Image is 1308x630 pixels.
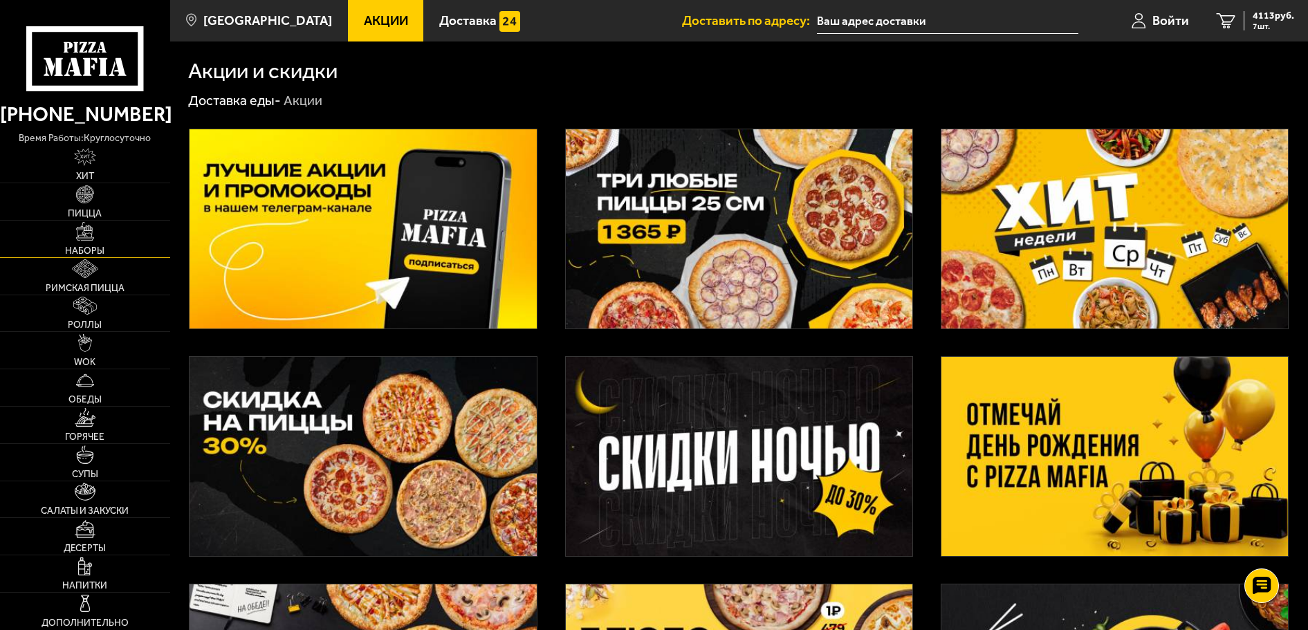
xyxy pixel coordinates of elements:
[68,395,102,405] span: Обеды
[1253,11,1294,21] span: 4113 руб.
[499,11,520,32] img: 15daf4d41897b9f0e9f617042186c801.svg
[364,15,408,28] span: Акции
[65,432,104,442] span: Горячее
[1152,15,1189,28] span: Войти
[682,15,817,28] span: Доставить по адресу:
[46,284,125,293] span: Римская пицца
[68,320,102,330] span: Роллы
[439,15,497,28] span: Доставка
[188,93,281,109] a: Доставка еды-
[188,60,338,82] h1: Акции и скидки
[1253,22,1294,30] span: 7 шт.
[42,618,129,628] span: Дополнительно
[284,92,322,110] div: Акции
[74,358,95,367] span: WOK
[203,15,332,28] span: [GEOGRAPHIC_DATA]
[62,581,107,591] span: Напитки
[817,8,1078,34] input: Ваш адрес доставки
[65,246,104,256] span: Наборы
[76,172,94,181] span: Хит
[72,470,98,479] span: Супы
[41,506,129,516] span: Салаты и закуски
[68,209,102,219] span: Пицца
[64,544,106,553] span: Десерты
